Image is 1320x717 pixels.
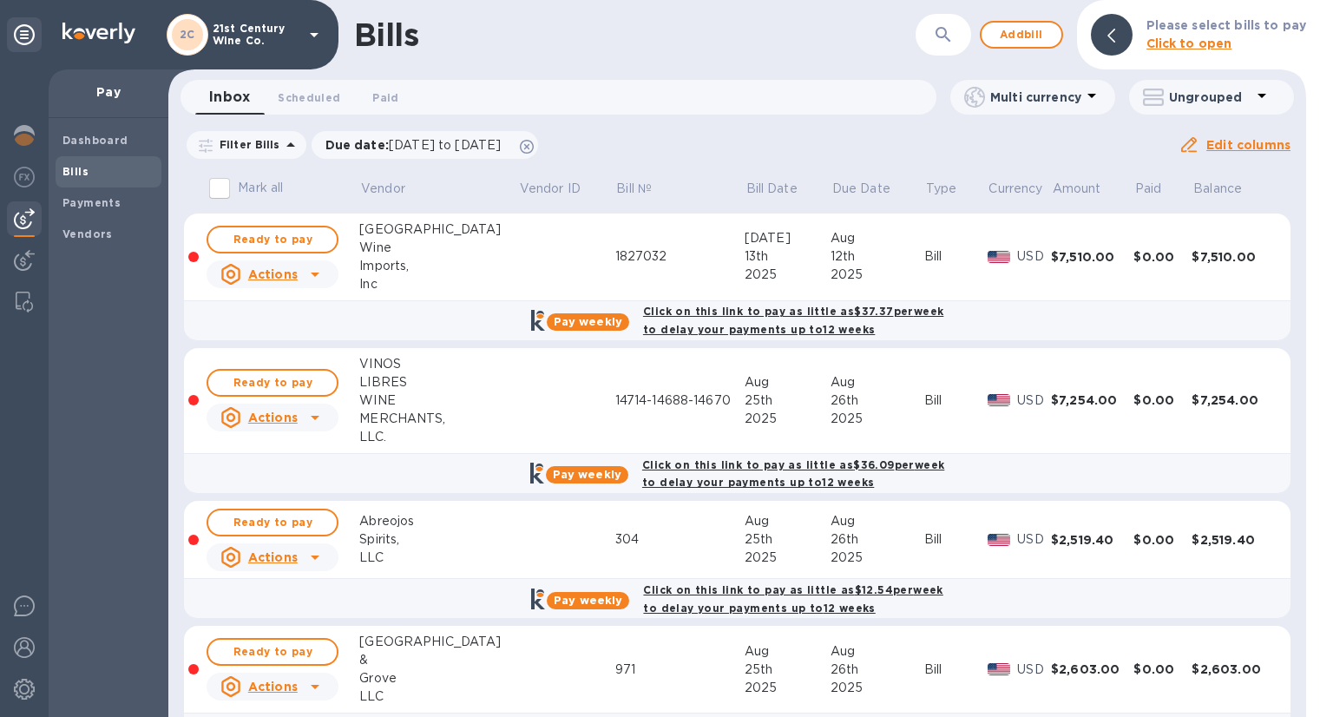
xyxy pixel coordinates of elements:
b: Payments [62,196,121,209]
div: 13th [745,247,831,266]
div: & [359,651,518,669]
div: 25th [745,391,831,410]
div: [GEOGRAPHIC_DATA] [359,633,518,651]
div: VINOS [359,355,518,373]
div: 1827032 [615,247,745,266]
div: $7,510.00 [1192,248,1275,266]
p: Multi currency [990,89,1081,106]
div: Wine [359,239,518,257]
p: Bill Date [746,180,798,198]
span: Vendor ID [520,180,603,198]
span: Bill № [616,180,674,198]
button: Ready to pay [207,226,338,253]
div: LLC [359,687,518,706]
u: Actions [248,550,298,564]
div: Aug [745,642,831,661]
span: Ready to pay [222,229,323,250]
button: Ready to pay [207,638,338,666]
span: Add bill [995,24,1047,45]
button: Addbill [980,21,1063,49]
b: Click on this link to pay as little as $37.37 per week to delay your payments up to 12 weeks [643,305,943,336]
div: [GEOGRAPHIC_DATA] [359,220,518,239]
div: $2,519.40 [1051,531,1133,549]
b: Click on this link to pay as little as $36.09 per week to delay your payments up to 12 weeks [642,458,944,490]
b: Pay weekly [553,468,621,481]
div: 25th [745,530,831,549]
p: USD [1017,247,1051,266]
div: Aug [745,373,831,391]
button: Ready to pay [207,369,338,397]
div: 14714-14688-14670 [615,391,745,410]
div: Spirits, [359,530,518,549]
b: 2C [180,28,195,41]
img: USD [988,663,1011,675]
div: LLC. [359,428,518,446]
span: Amount [1053,180,1124,198]
b: Vendors [62,227,113,240]
div: LLC [359,549,518,567]
span: Paid [1135,180,1185,198]
b: Dashboard [62,134,128,147]
div: 304 [615,530,745,549]
div: WINE [359,391,518,410]
span: Scheduled [278,89,340,107]
div: Aug [831,373,924,391]
p: 21st Century Wine Co. [213,23,299,47]
div: Bill [924,661,988,679]
p: Vendor [361,180,405,198]
span: Bill Date [746,180,820,198]
span: Type [926,180,980,198]
div: $2,519.40 [1192,531,1275,549]
p: Pay [62,83,154,101]
div: 26th [831,661,924,679]
p: USD [1017,391,1051,410]
b: Click on this link to pay as little as $12.54 per week to delay your payments up to 12 weeks [643,583,942,615]
p: Due date : [325,136,510,154]
span: Inbox [209,85,250,109]
div: 2025 [745,266,831,284]
img: USD [988,534,1011,546]
img: USD [988,251,1011,263]
div: Abreojos [359,512,518,530]
div: 2025 [831,679,924,697]
p: Amount [1053,180,1101,198]
span: Balance [1193,180,1264,198]
p: USD [1017,661,1051,679]
u: Actions [248,680,298,694]
div: $7,254.00 [1192,391,1275,409]
b: Please select bills to pay [1146,18,1306,32]
p: Ungrouped [1169,89,1251,106]
p: Mark all [238,179,283,197]
div: Imports, [359,257,518,275]
span: Ready to pay [222,512,323,533]
div: Grove [359,669,518,687]
button: Ready to pay [207,509,338,536]
img: Logo [62,23,135,43]
span: Ready to pay [222,641,323,662]
u: Actions [248,267,298,281]
span: Ready to pay [222,372,323,393]
div: Aug [831,229,924,247]
div: Bill [924,247,988,266]
div: 2025 [831,549,924,567]
div: 12th [831,247,924,266]
p: Vendor ID [520,180,581,198]
p: Balance [1193,180,1242,198]
div: Unpin categories [7,17,42,52]
div: Inc [359,275,518,293]
div: $7,254.00 [1051,391,1133,409]
div: $7,510.00 [1051,248,1133,266]
div: $0.00 [1133,661,1192,678]
div: [DATE] [745,229,831,247]
div: 26th [831,530,924,549]
div: $0.00 [1133,531,1192,549]
p: Currency [988,180,1042,198]
div: Due date:[DATE] to [DATE] [312,131,539,159]
div: 2025 [745,410,831,428]
p: Due Date [832,180,890,198]
u: Actions [248,411,298,424]
p: Paid [1135,180,1162,198]
p: Type [926,180,957,198]
p: Bill № [616,180,652,198]
div: $2,603.00 [1051,661,1133,678]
